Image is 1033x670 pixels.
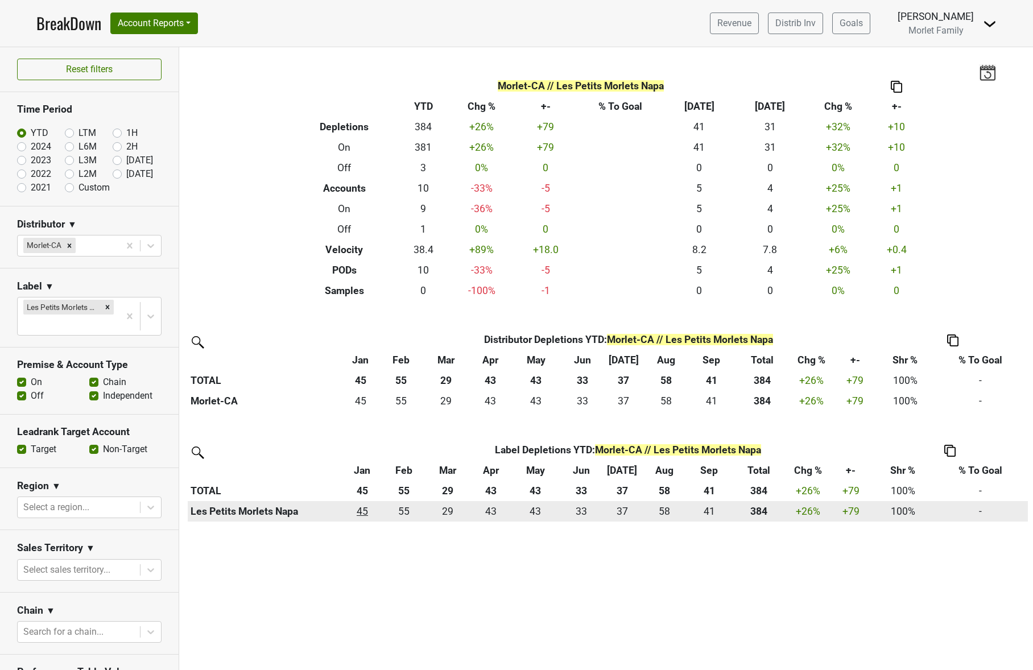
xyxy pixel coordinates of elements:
[871,137,922,158] td: +10
[933,350,1028,370] th: % To Goal: activate to sort column ascending
[515,260,576,280] td: -5
[126,154,153,167] label: [DATE]
[933,370,1028,391] td: -
[734,350,790,370] th: Total: activate to sort column ascending
[291,280,399,301] th: Samples
[805,178,871,198] td: +25 %
[31,154,51,167] label: 2023
[515,198,576,219] td: -5
[382,394,420,408] div: 55
[449,96,515,117] th: Chg %
[734,280,805,301] td: 0
[36,11,101,35] a: BreakDown
[17,104,162,115] h3: Time Period
[31,140,51,154] label: 2024
[595,444,761,456] span: Morlet-CA // Les Petits Morlets Napa
[78,126,96,140] label: LTM
[877,370,933,391] td: 100%
[829,481,873,501] td: +79
[805,96,871,117] th: Chg %
[291,239,399,260] th: Velocity
[379,350,423,370] th: Feb: activate to sort column ascending
[515,137,576,158] td: +79
[342,370,379,391] th: 45
[17,542,83,554] h3: Sales Territory
[345,394,377,408] div: 45
[607,394,640,408] div: 37
[31,181,51,195] label: 2021
[449,260,515,280] td: -33 %
[188,460,342,481] th: &nbsp;: activate to sort column ascending
[449,280,515,301] td: -100 %
[398,219,448,239] td: 1
[383,501,425,522] td: 55
[664,178,734,198] td: 5
[871,260,922,280] td: +1
[342,391,379,411] td: 45
[63,238,76,253] div: Remove Morlet-CA
[805,239,871,260] td: +6 %
[731,501,787,522] th: 383.833
[871,96,922,117] th: +-
[768,13,823,34] a: Distrib Inv
[23,300,101,315] div: Les Petits Morlets Napa
[423,370,469,391] th: 29
[103,389,152,403] label: Independent
[17,59,162,80] button: Reset filters
[398,280,448,301] td: 0
[291,219,399,239] th: Off
[734,158,805,178] td: 0
[790,391,833,411] td: +26 %
[832,504,870,519] div: +79
[78,167,97,181] label: L2M
[877,391,933,411] td: 100%
[17,426,162,438] h3: Leadrank Target Account
[515,158,576,178] td: 0
[563,394,602,408] div: 33
[498,80,664,92] span: Morlet-CA // Les Petits Morlets Napa
[515,117,576,137] td: +79
[428,504,468,519] div: 29
[31,126,48,140] label: YTD
[805,219,871,239] td: 0 %
[734,96,805,117] th: [DATE]
[898,9,974,24] div: [PERSON_NAME]
[103,442,147,456] label: Non-Target
[425,394,466,408] div: 29
[515,280,576,301] td: -1
[291,117,399,137] th: Depletions
[515,178,576,198] td: -5
[562,504,600,519] div: 33
[425,481,470,501] th: 29
[31,442,56,456] label: Target
[398,96,448,117] th: YTD
[646,394,687,408] div: 58
[871,117,922,137] td: +10
[17,359,162,371] h3: Premise & Account Type
[188,332,206,350] img: filter
[560,370,604,391] th: 33
[398,158,448,178] td: 3
[643,370,689,391] th: 58
[664,280,734,301] td: 0
[52,479,61,493] span: ▼
[908,25,964,36] span: Morlet Family
[664,239,734,260] td: 8.2
[787,481,829,501] td: +26 %
[78,181,110,195] label: Custom
[379,391,423,411] td: 55
[291,137,399,158] th: On
[188,442,206,461] img: filter
[731,460,787,481] th: Total: activate to sort column ascending
[873,460,933,481] th: Shr %: activate to sort column ascending
[607,334,773,345] span: Morlet-CA // Les Petits Morlets Napa
[291,178,399,198] th: Accounts
[689,370,734,391] th: 41
[603,481,642,501] th: 37
[664,260,734,280] td: 5
[560,391,604,411] td: 33
[126,140,138,154] label: 2H
[469,350,511,370] th: Apr: activate to sort column ascending
[871,239,922,260] td: +0.4
[515,96,576,117] th: +-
